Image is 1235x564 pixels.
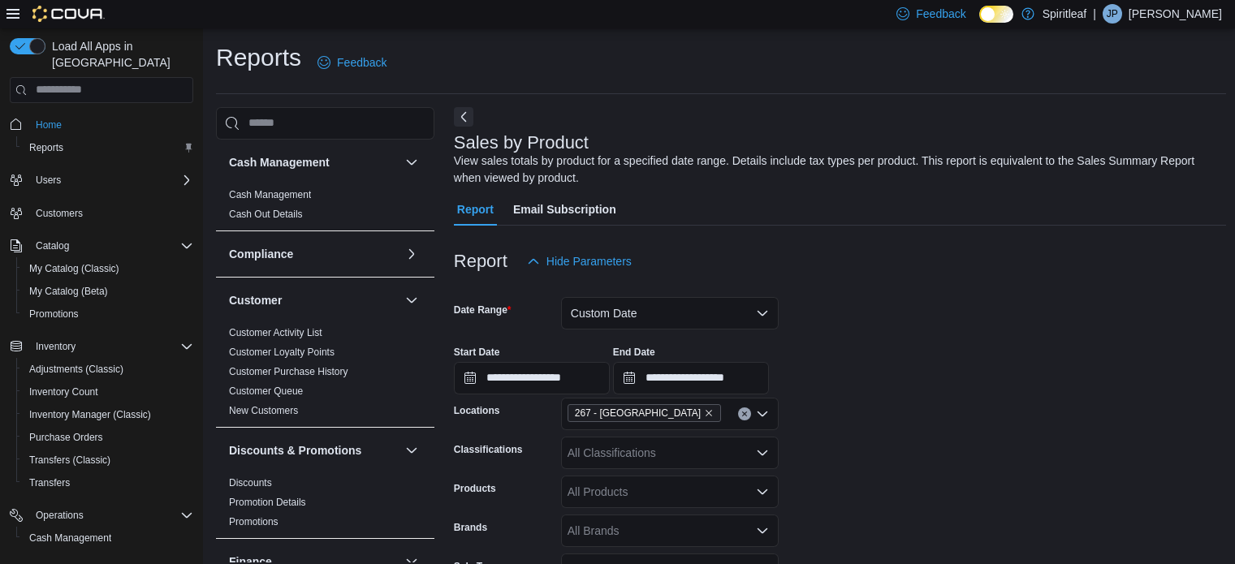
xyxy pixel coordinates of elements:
[16,257,200,280] button: My Catalog (Classic)
[16,381,200,403] button: Inventory Count
[454,362,610,394] input: Press the down key to open a popover containing a calendar.
[756,485,769,498] button: Open list of options
[36,118,62,131] span: Home
[454,304,512,316] label: Date Range
[29,506,90,525] button: Operations
[36,509,84,522] span: Operations
[229,209,303,220] a: Cash Out Details
[29,285,108,298] span: My Catalog (Beta)
[36,174,61,187] span: Users
[16,358,200,381] button: Adjustments (Classic)
[229,365,348,378] span: Customer Purchase History
[402,153,421,172] button: Cash Management
[229,385,303,398] span: Customer Queue
[23,405,158,424] a: Inventory Manager (Classic)
[29,454,110,467] span: Transfers (Classic)
[32,6,105,22] img: Cova
[23,138,70,157] a: Reports
[613,346,655,359] label: End Date
[23,259,126,278] a: My Catalog (Classic)
[561,297,779,329] button: Custom Date
[29,262,119,275] span: My Catalog (Classic)
[916,6,965,22] span: Feedback
[229,516,279,527] a: Promotions
[513,193,616,226] span: Email Subscription
[229,246,293,262] h3: Compliance
[454,346,500,359] label: Start Date
[23,528,193,548] span: Cash Management
[16,280,200,303] button: My Catalog (Beta)
[23,405,193,424] span: Inventory Manager (Classic)
[229,366,348,377] a: Customer Purchase History
[29,236,76,256] button: Catalog
[216,41,301,74] h1: Reports
[229,292,282,308] h3: Customer
[756,446,769,459] button: Open list of options
[1103,4,1122,24] div: Jean Paul A
[23,382,105,402] a: Inventory Count
[23,359,193,379] span: Adjustments (Classic)
[979,23,980,24] span: Dark Mode
[216,323,434,427] div: Customer
[454,482,496,495] label: Products
[29,204,89,223] a: Customers
[229,497,306,508] a: Promotion Details
[29,170,193,190] span: Users
[16,471,200,494] button: Transfers
[229,442,361,459] h3: Discounts & Promotions
[3,235,200,257] button: Catalog
[45,38,193,71] span: Load All Apps in [GEOGRAPHIC_DATA]
[1043,4,1086,24] p: Spiritleaf
[3,113,200,136] button: Home
[229,385,303,397] a: Customer Queue
[229,405,298,416] a: New Customers
[229,208,303,221] span: Cash Out Details
[229,515,279,528] span: Promotions
[3,504,200,527] button: Operations
[457,193,494,226] span: Report
[23,528,118,548] a: Cash Management
[29,236,193,256] span: Catalog
[1129,4,1222,24] p: [PERSON_NAME]
[216,185,434,230] div: Cash Management
[29,385,98,398] span: Inventory Count
[454,252,507,271] h3: Report
[402,291,421,310] button: Customer
[29,115,68,135] a: Home
[229,246,399,262] button: Compliance
[402,244,421,264] button: Compliance
[23,428,193,447] span: Purchase Orders
[568,404,721,422] span: 267 - Cold Lake
[546,253,632,269] span: Hide Parameters
[3,335,200,358] button: Inventory
[29,337,193,356] span: Inventory
[979,6,1013,23] input: Dark Mode
[29,408,151,421] span: Inventory Manager (Classic)
[23,450,193,470] span: Transfers (Classic)
[337,54,386,71] span: Feedback
[229,477,272,489] a: Discounts
[36,239,69,252] span: Catalog
[23,259,193,278] span: My Catalog (Classic)
[229,346,335,359] span: Customer Loyalty Points
[16,136,200,159] button: Reports
[23,282,114,301] a: My Catalog (Beta)
[23,473,76,493] a: Transfers
[229,476,272,489] span: Discounts
[29,203,193,223] span: Customers
[29,141,63,154] span: Reports
[311,46,393,79] a: Feedback
[454,521,487,534] label: Brands
[36,207,83,220] span: Customers
[613,362,769,394] input: Press the down key to open a popover containing a calendar.
[216,473,434,538] div: Discounts & Promotions
[23,428,110,447] a: Purchase Orders
[29,363,123,376] span: Adjustments (Classic)
[29,506,193,525] span: Operations
[16,527,200,549] button: Cash Management
[402,441,421,460] button: Discounts & Promotions
[738,407,751,420] button: Clear input
[229,347,335,358] a: Customer Loyalty Points
[229,189,311,200] a: Cash Management
[23,282,193,301] span: My Catalog (Beta)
